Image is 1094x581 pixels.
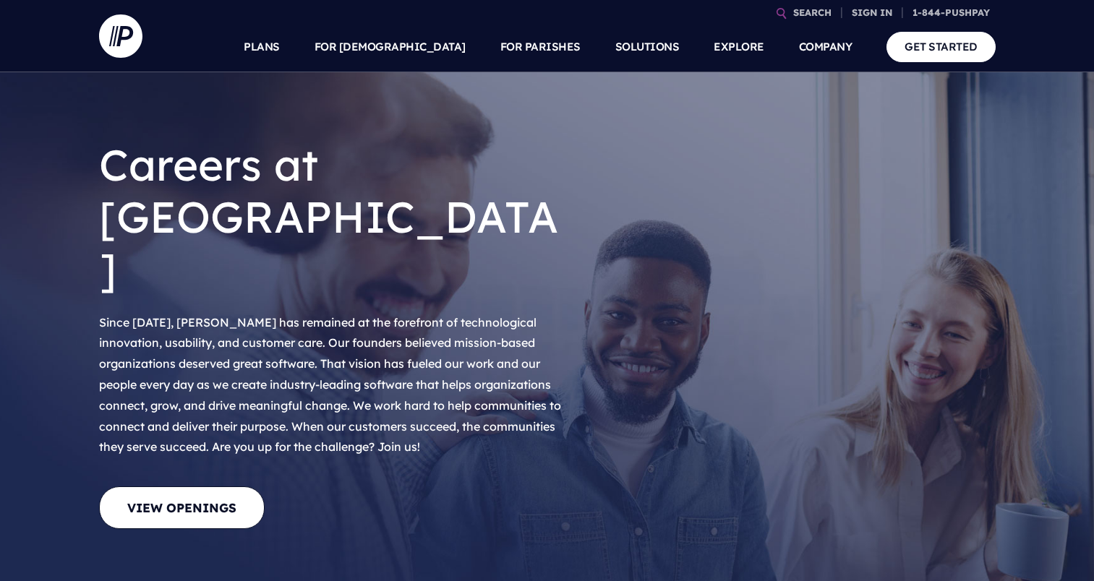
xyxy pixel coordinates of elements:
a: GET STARTED [886,32,996,61]
a: FOR [DEMOGRAPHIC_DATA] [315,22,466,72]
a: PLANS [244,22,280,72]
a: FOR PARISHES [500,22,581,72]
a: COMPANY [799,22,852,72]
span: Since [DATE], [PERSON_NAME] has remained at the forefront of technological innovation, usability,... [99,315,561,455]
a: EXPLORE [714,22,764,72]
h1: Careers at [GEOGRAPHIC_DATA] [99,127,569,306]
a: SOLUTIONS [615,22,680,72]
a: View Openings [99,486,265,529]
